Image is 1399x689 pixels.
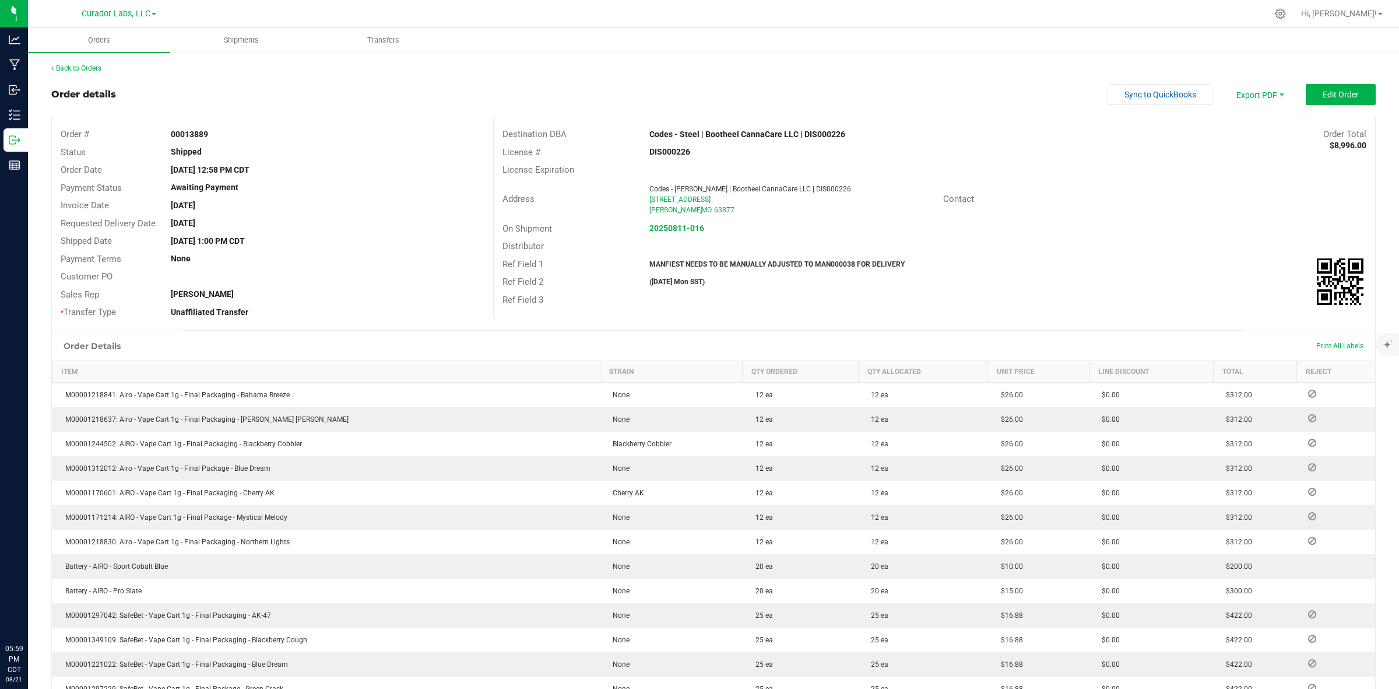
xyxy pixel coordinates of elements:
span: , [700,206,701,214]
span: $312.00 [1220,513,1252,522]
span: 12 ea [750,464,773,473]
span: Curador Labs, LLC [82,9,150,19]
span: $0.00 [1096,391,1120,399]
a: Transfers [312,28,454,53]
inline-svg: Analytics [9,34,20,46]
strong: [DATE] 12:58 PM CDT [171,165,249,174]
span: 20 ea [865,562,888,571]
span: None [607,391,630,399]
span: Invoice Date [61,200,109,211]
span: Orders [72,35,126,46]
span: M00001218637: Airo - Vape Cart 1g - Final Packaging - [PERSON_NAME] [PERSON_NAME] [59,415,349,424]
span: $0.00 [1096,489,1120,497]
button: Sync to QuickBooks [1108,84,1212,105]
span: $312.00 [1220,391,1252,399]
inline-svg: Inbound [9,84,20,96]
th: Unit Price [988,361,1089,382]
span: Reject Inventory [1303,488,1321,495]
span: Customer PO [61,271,113,282]
span: Destination DBA [502,129,567,139]
span: $0.00 [1096,440,1120,448]
span: Contact [943,194,974,204]
span: Battery - AIRO - Pro Slate [59,587,142,595]
strong: None [171,254,191,263]
span: $422.00 [1220,660,1252,669]
span: Reject Inventory [1303,660,1321,667]
span: M00001297042: SafeBet - Vape Cart 1g - Final Packaging - AK-47 [59,611,271,620]
span: $312.00 [1220,415,1252,424]
span: 12 ea [750,538,773,546]
span: 12 ea [865,489,888,497]
span: None [607,415,630,424]
span: None [607,538,630,546]
span: 25 ea [750,611,773,620]
span: 12 ea [865,538,888,546]
iframe: Resource center [12,596,47,631]
span: Reject Inventory [1303,390,1321,397]
span: M00001171214: AIRO - Vape Cart 1g - Final Package - Mystical Melody [59,513,287,522]
span: 63877 [714,206,734,214]
a: Shipments [170,28,312,53]
iframe: Resource center unread badge [34,594,48,608]
inline-svg: Reports [9,159,20,171]
span: Payment Status [61,183,122,193]
span: $26.00 [995,440,1023,448]
span: Reject Inventory [1303,635,1321,642]
span: Payment Terms [61,254,121,264]
span: Ref Field 3 [502,295,543,305]
span: Order Total [1323,129,1366,139]
th: Strain [600,361,742,382]
strong: ([DATE] Mon SST) [649,278,705,286]
span: $16.88 [995,611,1023,620]
span: $0.00 [1096,636,1120,644]
span: $10.00 [995,562,1023,571]
span: 12 ea [750,440,773,448]
span: None [607,611,630,620]
span: M00001218841: Airo - Vape Cart 1g - Final Packaging - Bahama Breeze [59,391,290,399]
span: $26.00 [995,464,1023,473]
a: Back to Orders [51,64,101,72]
span: 25 ea [865,636,888,644]
qrcode: 00013889 [1317,258,1363,305]
span: 12 ea [750,391,773,399]
span: [STREET_ADDRESS] [649,195,711,204]
span: $0.00 [1096,611,1120,620]
span: $422.00 [1220,611,1252,620]
span: Reject Inventory [1303,611,1321,618]
span: 12 ea [865,440,888,448]
strong: Codes - Steel | Bootheel CannaCare LLC | DIS000226 [649,130,845,139]
strong: DIS000226 [649,147,690,156]
span: License # [502,147,540,158]
span: 25 ea [865,660,888,669]
span: 20 ea [865,587,888,595]
strong: MANFIEST NEEDS TO BE MANUALLY ADJUSTED TO MAN000038 FOR DELIVERY [649,260,905,268]
span: Cherry AK [607,489,644,497]
th: Total [1213,361,1296,382]
inline-svg: Outbound [9,134,20,146]
li: Export PDF [1224,84,1294,105]
span: License Expiration [502,165,574,175]
span: M00001221022: SafeBet - Vape Cart 1g - Final Packaging - Blue Dream [59,660,288,669]
th: Reject [1296,361,1375,382]
span: M00001218830: Airo - Vape Cart 1g - Final Packaging - Northern Lights [59,538,290,546]
button: Edit Order [1306,84,1376,105]
span: Requested Delivery Date [61,218,156,229]
span: Status [61,147,86,158]
span: 12 ea [865,513,888,522]
span: None [607,660,630,669]
span: $200.00 [1220,562,1252,571]
span: Address [502,194,535,204]
span: Shipments [208,35,275,46]
span: $0.00 [1096,587,1120,595]
span: 12 ea [750,513,773,522]
span: Sales Rep [61,289,99,300]
span: $26.00 [995,489,1023,497]
span: M00001349109: SafeBet - Vape Cart 1g - Final Packaging - Blackberry Cough [59,636,307,644]
span: MO [701,206,712,214]
span: $312.00 [1220,440,1252,448]
span: Battery - AIRO - Sport Cobalt Blue [59,562,168,571]
span: Ref Field 1 [502,259,543,270]
span: 25 ea [750,636,773,644]
strong: 00013889 [171,130,208,139]
strong: $8,996.00 [1330,141,1366,150]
